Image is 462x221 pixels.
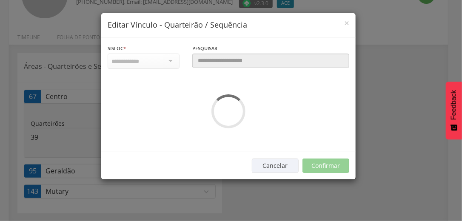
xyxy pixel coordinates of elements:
span: Sisloc [108,45,123,51]
button: Cancelar [252,159,299,173]
span: Feedback [450,90,458,120]
button: Confirmar [302,159,349,173]
span: × [344,17,349,29]
button: Feedback - Mostrar pesquisa [446,82,462,139]
h4: Editar Vínculo - Quarteirão / Sequência [108,20,349,31]
span: Pesquisar [192,45,217,51]
button: Close [344,19,349,28]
